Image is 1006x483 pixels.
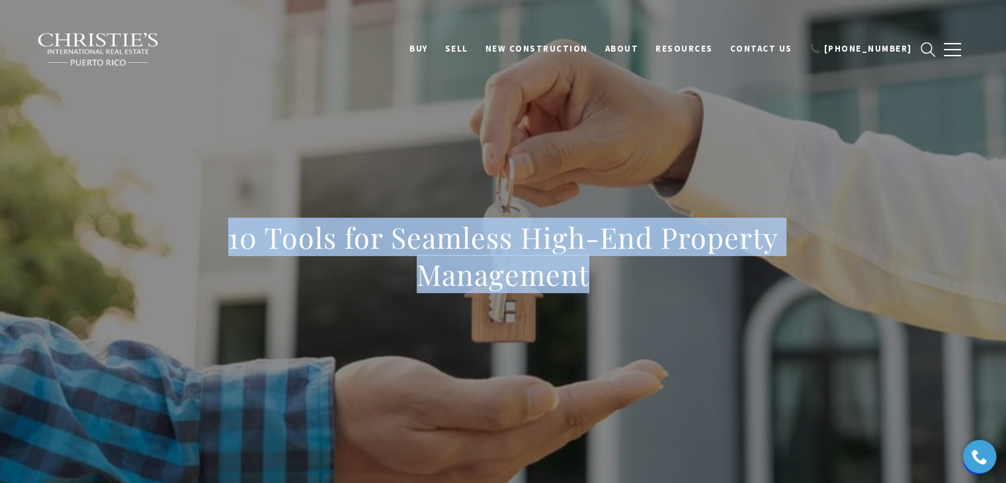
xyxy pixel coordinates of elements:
a: BUY [401,36,437,62]
span: New Construction [485,43,588,54]
a: Resources [647,36,722,62]
a: SELL [437,36,477,62]
span: Contact Us [730,43,792,54]
a: 📞 [PHONE_NUMBER] [801,36,921,62]
a: New Construction [477,36,597,62]
a: About [597,36,648,62]
h1: 10 Tools for Seamless High-End Property Management [212,219,795,293]
img: Christie's International Real Estate black text logo [37,32,160,67]
span: 📞 [PHONE_NUMBER] [810,43,912,54]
